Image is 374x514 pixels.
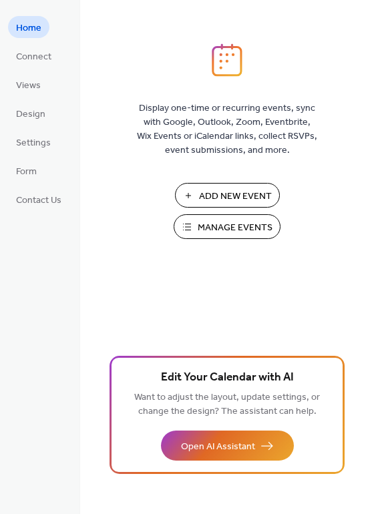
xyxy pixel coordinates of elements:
img: logo_icon.svg [212,43,242,77]
a: Form [8,160,45,182]
a: Connect [8,45,59,67]
span: Design [16,107,45,121]
span: Settings [16,136,51,150]
span: Form [16,165,37,179]
span: Contact Us [16,194,61,208]
span: Display one-time or recurring events, sync with Google, Outlook, Zoom, Eventbrite, Wix Events or ... [137,101,317,158]
button: Add New Event [175,183,280,208]
a: Views [8,73,49,95]
span: Edit Your Calendar with AI [161,368,294,387]
span: Add New Event [199,190,272,204]
span: Connect [16,50,51,64]
span: Want to adjust the layout, update settings, or change the design? The assistant can help. [134,389,320,421]
span: Manage Events [198,221,272,235]
button: Open AI Assistant [161,431,294,461]
span: Open AI Assistant [181,440,255,454]
a: Settings [8,131,59,153]
button: Manage Events [174,214,280,239]
a: Design [8,102,53,124]
a: Home [8,16,49,38]
span: Home [16,21,41,35]
span: Views [16,79,41,93]
a: Contact Us [8,188,69,210]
